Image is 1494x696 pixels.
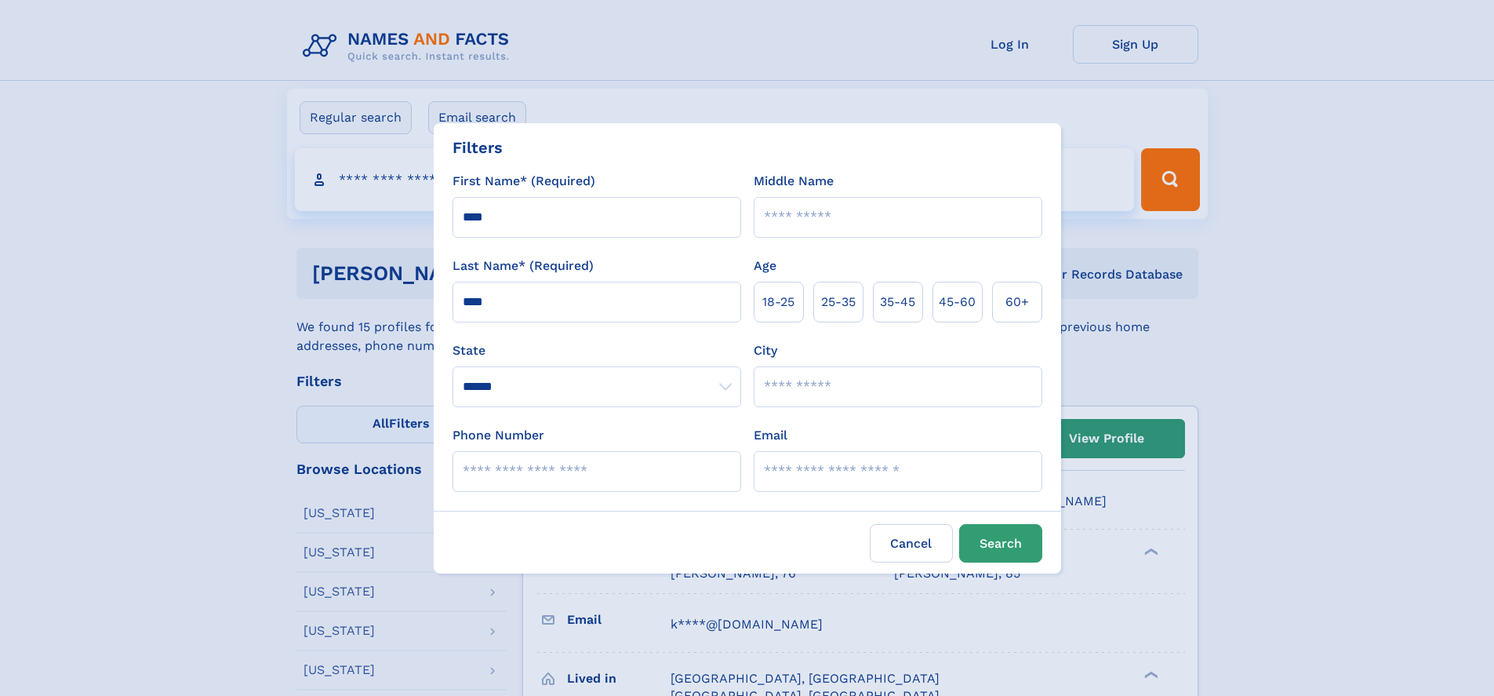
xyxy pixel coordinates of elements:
[453,426,544,445] label: Phone Number
[754,257,776,275] label: Age
[762,293,794,312] span: 18‑25
[870,524,953,563] label: Cancel
[754,341,777,360] label: City
[453,257,594,275] label: Last Name* (Required)
[1005,293,1029,312] span: 60+
[821,293,856,312] span: 25‑35
[959,524,1042,563] button: Search
[453,172,595,191] label: First Name* (Required)
[754,172,834,191] label: Middle Name
[939,293,976,312] span: 45‑60
[453,341,741,360] label: State
[880,293,915,312] span: 35‑45
[754,426,787,445] label: Email
[453,136,503,159] div: Filters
